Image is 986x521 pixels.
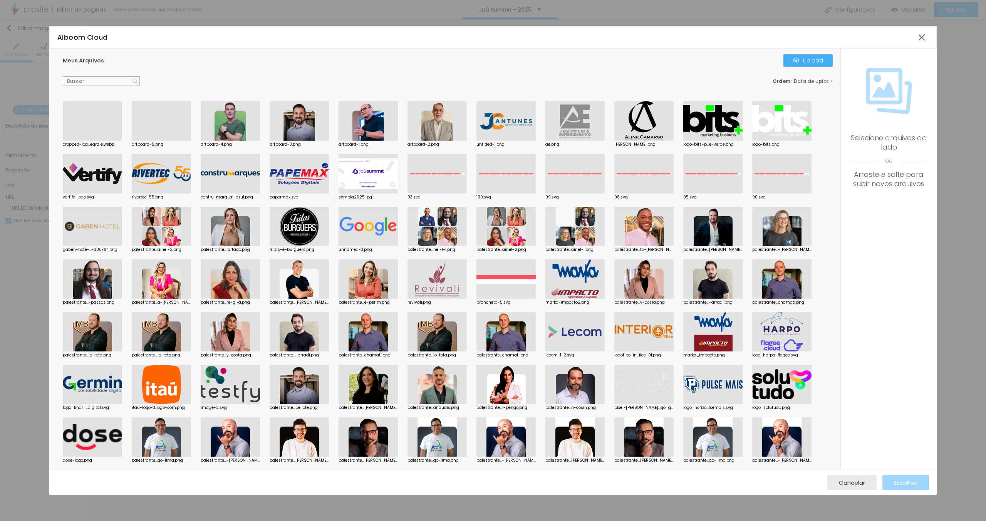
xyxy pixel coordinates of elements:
[882,475,929,490] button: Escolher
[894,479,917,486] span: Escolher
[848,133,929,188] div: Selecione arquivos ao lado Arraste e solte para subir novos arquivos
[476,248,536,252] div: palestrante...ainel-2.png
[201,406,260,410] div: image-2.svg
[132,79,138,84] img: Icone
[614,406,674,410] div: pixel-[PERSON_NAME]...go_grey.png
[545,143,605,146] div: ae.png
[476,406,536,410] div: palestrante...l-pengo.png
[848,152,929,170] span: ou
[270,301,329,304] div: palestrante...[PERSON_NAME].png
[545,406,605,410] div: palestrante...n-cosin.png
[339,301,398,304] div: palestrante...e-perim.png
[793,57,823,64] div: Upload
[63,76,140,86] input: Buscar
[132,459,191,462] div: palestrante...go-lima.png
[270,195,329,199] div: papermax.svg
[773,79,833,84] div: :
[201,301,260,304] div: palestrante...re-gika.png
[866,68,912,114] img: Icone
[270,406,329,410] div: palestrante...bellote.png
[63,248,122,252] div: gaben-hote-...-300x64.png
[752,353,812,357] div: loog-harpa-flagee.svg
[476,195,536,199] div: 100.svg
[270,459,329,462] div: palestrante...[PERSON_NAME].png
[407,406,467,410] div: palestrante...anaudis.png
[614,195,674,199] div: 98.svg
[63,195,122,199] div: vertify-logo.svg
[793,57,799,64] img: Icone
[683,301,743,304] div: palestrante...-arradi.png
[63,406,122,410] div: logo_final_...digital.svg
[63,301,122,304] div: palestrante...-passos.png
[132,301,191,304] div: palestrante...a-[PERSON_NAME].png
[201,143,260,146] div: artboard-4.png
[407,353,467,357] div: palestrante...io-tota.png
[752,248,812,252] div: palestrante...-[PERSON_NAME].png
[132,248,191,252] div: palestrante...ainel-2.png
[545,353,605,357] div: lecom-1-2.svg
[614,143,674,146] div: [PERSON_NAME].png
[57,33,108,42] span: Alboom Cloud
[201,248,260,252] div: palestrante...furtado.png
[201,353,260,357] div: palestrante...y-costa.png
[63,353,122,357] div: palestrante...io-tota.png
[339,248,398,252] div: unnamed-3.png
[63,57,104,64] span: Meus Arquivos
[794,79,834,84] span: Data de upload
[683,459,743,462] div: palestrante...go-lima.png
[545,301,605,304] div: marka-impacto2.png
[683,248,743,252] div: palestrante...[PERSON_NAME].png
[270,353,329,357] div: palestrante...-arradi.png
[752,143,812,146] div: logo-bits.png
[407,195,467,199] div: 93.svg
[63,143,122,146] div: cropped-log...egrale.webp
[339,143,398,146] div: artboard-1.png
[683,143,743,146] div: logo-bits-p...e-verde.png
[545,248,605,252] div: palestrante...ainel-1.png
[339,406,398,410] div: palestrante...[PERSON_NAME].png
[339,459,398,462] div: palestrante...[PERSON_NAME].png
[407,143,467,146] div: artboard-2.png
[839,479,865,486] span: Cancelar
[132,353,191,357] div: palestrante...io-tota.png
[63,459,122,462] div: dose-logo.png
[545,459,605,462] div: palestrante...[PERSON_NAME].png
[476,143,536,146] div: untitled-1.png
[773,78,791,84] span: Ordem
[407,248,467,252] div: palestrante...nel-1-1.png
[827,475,877,490] button: Cancelar
[614,459,674,462] div: palestrante...[PERSON_NAME].png
[132,195,191,199] div: rivertec-55.png
[752,459,812,462] div: palestrante...-[PERSON_NAME].png
[132,143,191,146] div: artboard-5.png
[614,301,674,304] div: palestrante...y-costa.png
[683,195,743,199] div: 95.svg
[201,459,260,462] div: palestrante...-[PERSON_NAME].png
[476,301,536,304] div: prancheta-5.svg
[783,54,833,67] button: IconeUpload
[339,195,398,199] div: sympla2025.jpg
[683,353,743,357] div: marka_impacto.png
[339,353,398,357] div: palestrante...chamati.png
[270,248,329,252] div: fritas-e-burguers.png
[752,195,812,199] div: 90.svg
[201,195,260,199] div: contru-marq...al-azul.png
[614,248,674,252] div: palestrante...to-[PERSON_NAME].png
[614,353,674,357] div: logotipo-in...fice-01.png
[683,406,743,410] div: logo_horizo...lsemais.svg
[545,195,605,199] div: 99.svg
[752,406,812,410] div: logo_solutudo.png
[476,459,536,462] div: palestrante...-[PERSON_NAME].png
[407,301,467,304] div: revivali.png
[476,353,536,357] div: palestrante...chamati.png
[132,406,191,410] div: itau-logo-3...ogo-com.png
[407,459,467,462] div: palestrante...go-lima.png
[270,143,329,146] div: artboard-3.png
[752,301,812,304] div: palestrante...chamati.png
